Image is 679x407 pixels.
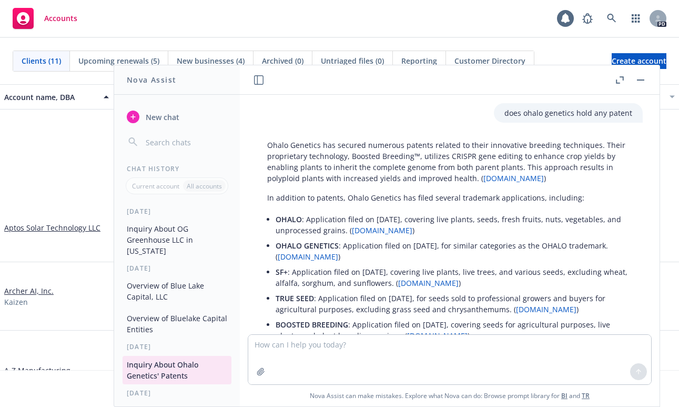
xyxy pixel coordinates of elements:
[625,8,646,29] a: Switch app
[78,55,159,66] span: Upcoming renewals (5)
[114,264,240,273] div: [DATE]
[276,214,632,236] p: : Application filed on [DATE], covering live plants, seeds, fresh fruits, nuts, vegetables, and u...
[4,92,97,103] div: Account name, DBA
[4,222,100,233] a: Aptos Solar Technology LLC
[582,391,590,400] a: TR
[123,107,231,126] button: New chat
[278,252,338,262] a: [DOMAIN_NAME]
[144,112,179,123] span: New chat
[44,14,77,23] span: Accounts
[276,241,339,251] span: OHALO GENETICS
[114,342,240,351] div: [DATE]
[132,182,179,191] p: Current account
[577,8,598,29] a: Report a Bug
[276,267,288,277] span: SF+
[561,391,567,400] a: BI
[262,55,303,66] span: Archived (0)
[114,164,240,173] div: Chat History
[267,140,632,184] p: Ohalo Genetics has secured numerous patents related to their innovative breeding techniques. Thei...
[127,74,176,85] h1: Nova Assist
[123,220,231,260] button: Inquiry About OG Greenhouse LLC in [US_STATE]
[612,53,666,69] a: Create account
[516,304,576,314] a: [DOMAIN_NAME]
[276,266,632,289] p: : Application filed on [DATE], covering live plants, live trees, and various seeds, excluding whe...
[114,207,240,216] div: [DATE]
[398,278,459,288] a: [DOMAIN_NAME]
[504,107,632,118] p: does ohalo genetics hold any patent
[276,293,632,315] p: : Application filed on [DATE], for seeds sold to professional growers and buyers for agricultural...
[4,296,28,307] span: Kaizen
[276,319,632,341] p: : Application filed on [DATE], covering seeds for agricultural purposes, live plants, and plant b...
[352,225,412,235] a: [DOMAIN_NAME]
[601,8,622,29] a: Search
[244,385,655,406] span: Nova Assist can make mistakes. Explore what Nova can do: Browse prompt library for and
[187,182,222,191] p: All accounts
[276,293,314,303] span: TRUE SEED
[276,320,348,330] span: BOOSTED BREEDING
[123,310,231,338] button: Overview of Bluelake Capital Entities
[114,389,240,398] div: [DATE]
[267,192,632,203] p: In addition to patents, Ohalo Genetics has filed several trademark applications, including:
[177,55,245,66] span: New businesses (4)
[144,135,227,150] input: Search chats
[123,277,231,305] button: Overview of Blue Lake Capital, LLC
[483,173,544,183] a: [DOMAIN_NAME]
[8,4,82,33] a: Accounts
[4,285,54,296] a: Archer AI, Inc.
[407,331,468,341] a: [DOMAIN_NAME]
[276,240,632,262] p: : Application filed on [DATE], for similar categories as the OHALO trademark. ( )
[22,55,61,66] span: Clients (11)
[401,55,437,66] span: Reporting
[612,51,666,71] span: Create account
[123,356,231,384] button: Inquiry About Ohalo Genetics' Patents
[321,55,384,66] span: Untriaged files (0)
[4,365,70,376] a: A-Z Manufacturing
[454,55,525,66] span: Customer Directory
[276,214,302,224] span: OHALO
